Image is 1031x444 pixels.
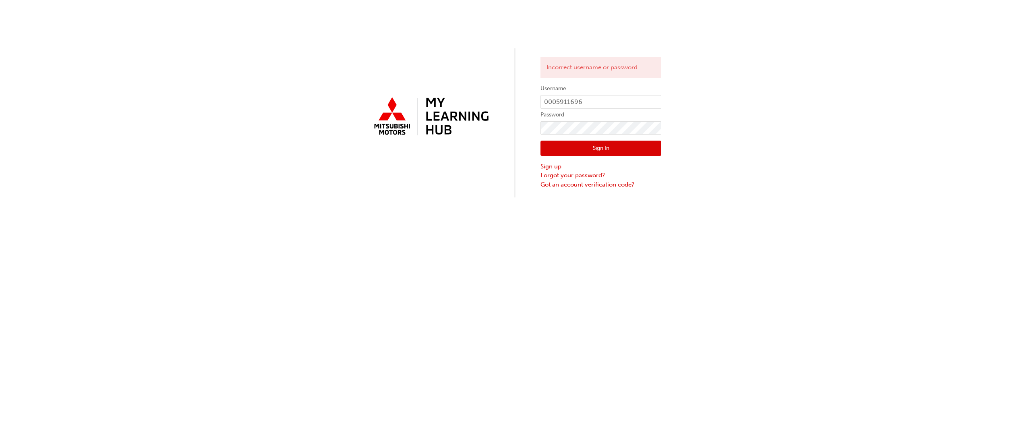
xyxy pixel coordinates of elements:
button: Sign In [540,141,661,156]
label: Password [540,110,661,120]
a: Forgot your password? [540,171,661,180]
a: Sign up [540,162,661,171]
a: Got an account verification code? [540,180,661,189]
img: mmal [370,94,491,140]
div: Incorrect username or password. [540,57,661,78]
label: Username [540,84,661,93]
input: Username [540,95,661,109]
